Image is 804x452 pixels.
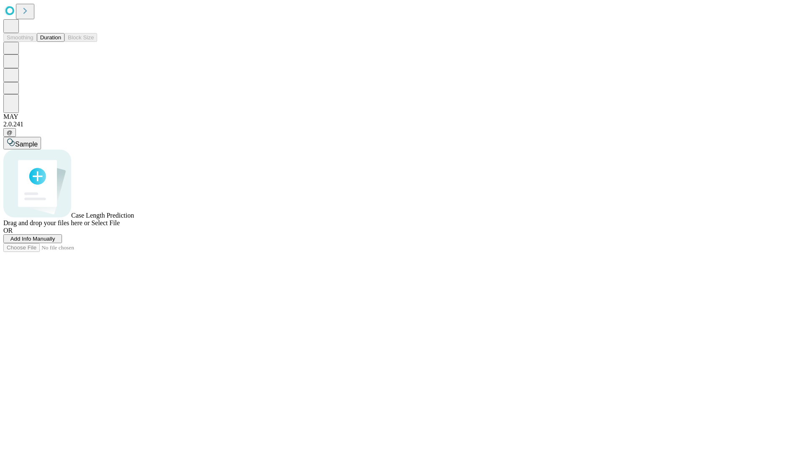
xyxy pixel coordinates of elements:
[3,33,37,42] button: Smoothing
[91,219,120,226] span: Select File
[10,236,55,242] span: Add Info Manually
[71,212,134,219] span: Case Length Prediction
[3,113,801,121] div: MAY
[3,227,13,234] span: OR
[3,234,62,243] button: Add Info Manually
[3,121,801,128] div: 2.0.241
[37,33,64,42] button: Duration
[3,137,41,149] button: Sample
[7,129,13,136] span: @
[3,128,16,137] button: @
[3,219,90,226] span: Drag and drop your files here or
[15,141,38,148] span: Sample
[64,33,97,42] button: Block Size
